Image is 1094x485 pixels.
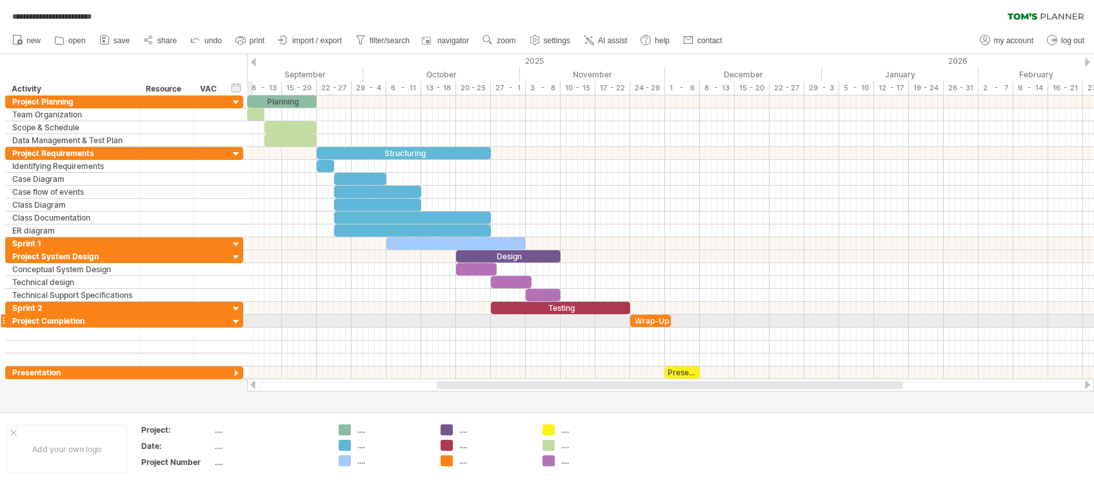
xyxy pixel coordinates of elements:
[526,32,574,49] a: settings
[12,173,133,185] div: Case Diagram
[456,81,491,95] div: 20 - 25
[561,455,632,466] div: ....
[874,81,909,95] div: 12 - 17
[247,95,317,108] div: Planning
[665,81,700,95] div: 1 - 6
[9,32,45,49] a: new
[352,81,386,95] div: 29 - 4
[215,424,323,435] div: ....
[12,121,133,134] div: Scope & Schedule
[114,36,130,45] span: save
[909,81,944,95] div: 19 - 24
[12,250,133,262] div: Project System Design
[12,276,133,288] div: Technical design
[459,424,530,435] div: ....
[212,68,363,81] div: September 2025
[357,440,428,451] div: ....
[420,32,473,49] a: navigator
[157,36,177,45] span: share
[370,36,410,45] span: filter/search
[187,32,226,49] a: undo
[637,32,673,49] a: help
[944,81,979,95] div: 26 - 31
[247,81,282,95] div: 8 - 13
[317,147,491,159] div: Structuring
[96,32,134,49] a: save
[232,32,268,49] a: print
[386,81,421,95] div: 6 - 11
[994,36,1033,45] span: my account
[459,440,530,451] div: ....
[655,36,670,45] span: help
[526,81,561,95] div: 3 - 8
[352,32,413,49] a: filter/search
[12,95,133,108] div: Project Planning
[12,366,133,379] div: Presentation
[215,440,323,451] div: ....
[317,81,352,95] div: 22 - 27
[680,32,726,49] a: contact
[12,83,132,95] div: Activity
[12,160,133,172] div: Identifying Requirements
[456,250,561,262] div: Design
[12,134,133,146] div: Data Management & Test Plan
[12,263,133,275] div: Conceptual System Design
[665,68,822,81] div: December 2025
[1048,81,1083,95] div: 16 - 21
[561,81,595,95] div: 10 - 15
[204,36,222,45] span: undo
[26,36,41,45] span: new
[581,32,631,49] a: AI assist
[12,302,133,314] div: Sprint 2
[804,81,839,95] div: 29 - 3
[12,147,133,159] div: Project Requirements
[141,457,212,468] div: Project Number
[363,68,520,81] div: October 2025
[12,237,133,250] div: Sprint 1
[979,81,1013,95] div: 2 - 7
[491,81,526,95] div: 27 - 1
[200,83,222,95] div: VAC
[630,81,665,95] div: 24 - 29
[12,289,133,301] div: Technical Support Specifications
[12,186,133,198] div: Case flow of events
[12,212,133,224] div: Class Documentation
[700,81,735,95] div: 8 - 13
[598,36,627,45] span: AI assist
[12,315,133,327] div: Project Completion
[275,32,346,49] a: import / export
[357,455,428,466] div: ....
[68,36,86,45] span: open
[1061,36,1084,45] span: log out
[357,424,428,435] div: ....
[282,81,317,95] div: 15 - 20
[697,36,722,45] span: contact
[1013,81,1048,95] div: 9 - 14
[822,68,979,81] div: January 2026
[735,81,770,95] div: 15 - 20
[12,108,133,121] div: Team Organization
[561,424,632,435] div: ....
[51,32,90,49] a: open
[839,81,874,95] div: 5 - 10
[146,83,186,95] div: Resource
[6,425,127,473] div: Add your own logo
[497,36,515,45] span: zoom
[491,302,630,314] div: Testing
[977,32,1037,49] a: my account
[12,224,133,237] div: ER diagram
[665,366,700,379] div: Presentation
[215,457,323,468] div: ....
[250,36,264,45] span: print
[630,315,671,327] div: Wrap-Up
[770,81,804,95] div: 22 - 27
[561,440,632,451] div: ....
[544,36,570,45] span: settings
[140,32,181,49] a: share
[437,36,469,45] span: navigator
[421,81,456,95] div: 13 - 18
[459,455,530,466] div: ....
[141,424,212,435] div: Project:
[141,440,212,451] div: Date:
[595,81,630,95] div: 17 - 22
